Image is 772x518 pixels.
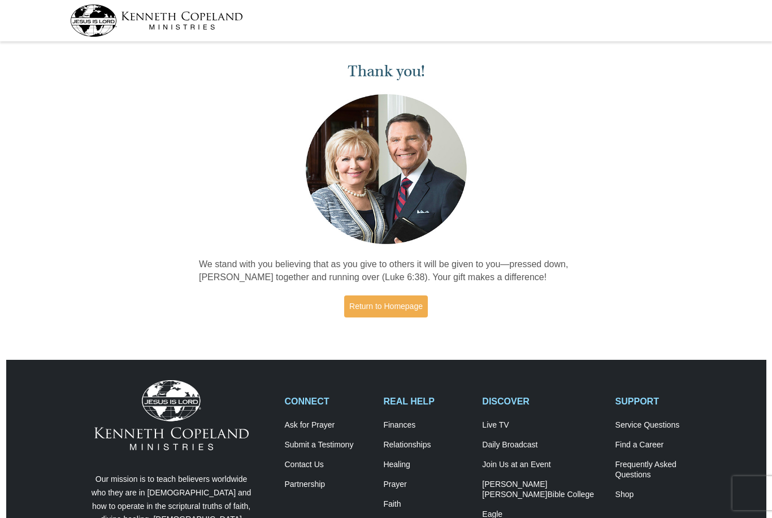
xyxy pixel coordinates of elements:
[344,295,428,317] a: Return to Homepage
[383,396,470,407] h2: REAL HELP
[383,460,470,470] a: Healing
[383,420,470,430] a: Finances
[615,490,702,500] a: Shop
[285,460,372,470] a: Contact Us
[285,440,372,450] a: Submit a Testimony
[94,380,249,450] img: Kenneth Copeland Ministries
[482,440,603,450] a: Daily Broadcast
[615,440,702,450] a: Find a Career
[285,420,372,430] a: Ask for Prayer
[199,62,573,81] h1: Thank you!
[547,490,594,499] span: Bible College
[482,460,603,470] a: Join Us at an Event
[285,480,372,490] a: Partnership
[482,396,603,407] h2: DISCOVER
[383,440,470,450] a: Relationships
[199,258,573,284] p: We stand with you believing that as you give to others it will be given to you—pressed down, [PER...
[482,420,603,430] a: Live TV
[70,5,243,37] img: kcm-header-logo.svg
[615,460,702,480] a: Frequently AskedQuestions
[383,499,470,510] a: Faith
[383,480,470,490] a: Prayer
[303,92,470,247] img: Kenneth and Gloria
[285,396,372,407] h2: CONNECT
[482,480,603,500] a: [PERSON_NAME] [PERSON_NAME]Bible College
[615,420,702,430] a: Service Questions
[615,396,702,407] h2: SUPPORT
